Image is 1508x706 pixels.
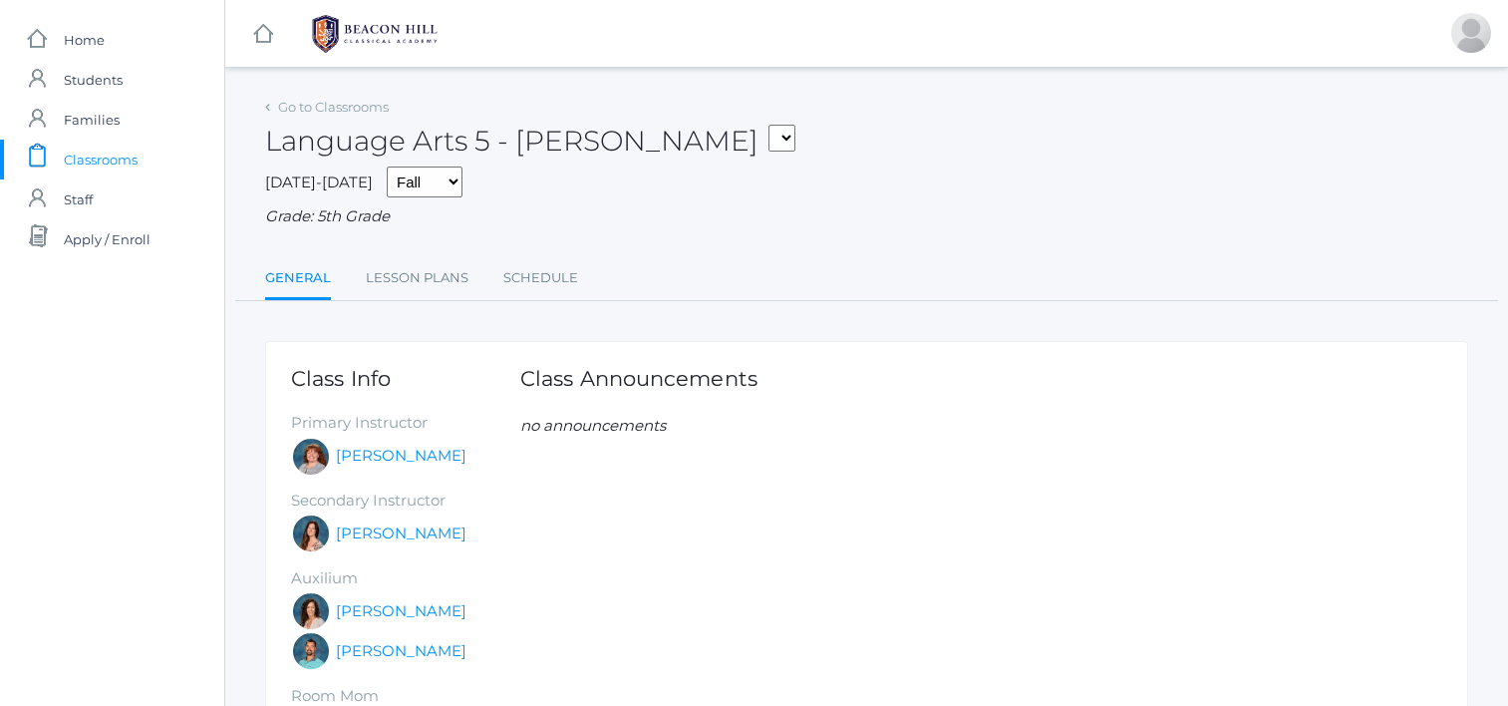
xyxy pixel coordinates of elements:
div: Pauline Harris [1451,13,1491,53]
h5: Room Mom [291,688,520,705]
a: [PERSON_NAME] [336,445,466,468]
div: Westen Taylor [291,631,331,671]
div: Cari Burke [291,591,331,631]
a: Go to Classrooms [278,99,389,115]
div: Grade: 5th Grade [265,205,1468,228]
div: Sarah Bence [291,437,331,477]
span: Families [64,100,120,140]
h5: Secondary Instructor [291,493,520,510]
h2: Language Arts 5 - [PERSON_NAME] [265,126,795,157]
h5: Auxilium [291,570,520,587]
span: Apply / Enroll [64,219,151,259]
a: Schedule [503,258,578,298]
span: Classrooms [64,140,138,179]
a: General [265,258,331,301]
h5: Primary Instructor [291,415,520,432]
a: [PERSON_NAME] [336,600,466,623]
div: Rebecca Salazar [291,514,331,553]
h1: Class Announcements [520,367,757,390]
a: [PERSON_NAME] [336,640,466,663]
span: [DATE]-[DATE] [265,173,373,191]
img: 1_BHCALogos-05.png [300,9,450,59]
em: no announcements [520,416,666,435]
a: [PERSON_NAME] [336,523,466,545]
span: Home [64,20,105,60]
span: Staff [64,179,93,219]
span: Students [64,60,123,100]
h1: Class Info [291,367,520,390]
a: Lesson Plans [366,258,468,298]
